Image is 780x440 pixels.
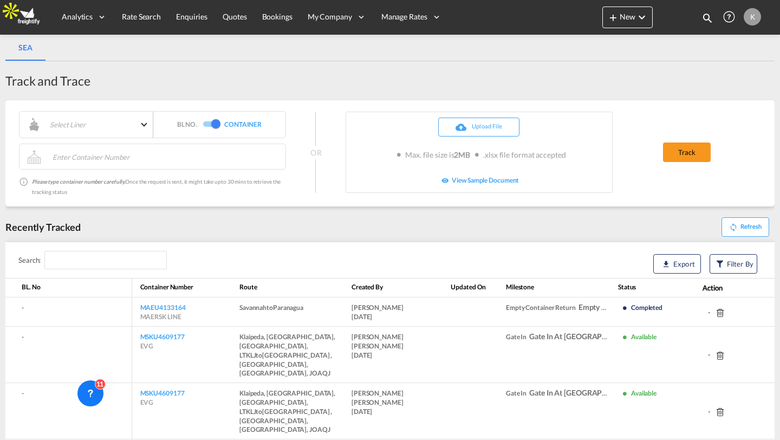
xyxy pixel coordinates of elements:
[309,146,316,160] div: OR
[653,254,701,274] button: icon-downloadExport
[256,351,262,359] span: to
[506,389,721,397] span: Gate In
[44,251,167,269] input: Search:
[32,175,286,196] div: Once the request is sent, it might take upto 30 mins to retrieve the tracking status
[438,118,519,137] button: icon-cloud-uploadUpload File
[729,223,738,231] md-icon: icon-sync
[256,407,262,416] span: to
[140,313,231,322] p: MAERSK LINE
[721,217,769,237] button: icon-syncRefresh
[28,118,41,131] md-icon: assets/icons/custom/boat-from-front-view.svg
[239,333,335,359] span: Klaipeda, [GEOGRAPHIC_DATA], [GEOGRAPHIC_DATA], LTKLJ
[5,279,132,297] th: BL. No: activate to sort column descending
[456,121,466,132] md-icon: icon-cloud-upload
[472,122,502,130] span: Upload File
[483,150,565,160] p: .xlsx file format accepted
[140,342,231,351] p: EVG
[439,174,452,187] md-icon: icon-eye
[19,175,32,188] md-icon: icon-information-outline
[673,258,695,269] span: Export
[231,279,343,297] th: Route: activate to sort column ascending
[239,303,266,312] span: Savannah
[663,143,711,162] button: Track
[5,35,45,61] md-tab-item: SEA
[716,260,724,268] md-icon: icon-filter
[703,350,716,359] span: -
[5,35,56,61] md-pagination-wrapper: Use the left and right arrow keys to navigate between tabs
[618,331,631,344] md-icon: icon-checkbox-blank-circle
[405,150,470,160] p: Max. file size is
[203,117,219,133] md-switch: Switch 1
[631,303,662,312] span: Completed
[727,258,753,269] span: Filter By
[618,387,631,400] md-icon: icon-checkbox-blank-circle
[239,407,332,434] span: [GEOGRAPHIC_DATA] , [GEOGRAPHIC_DATA], [GEOGRAPHIC_DATA], JOAQJ
[140,398,231,407] p: EVG
[710,254,757,274] button: icon-filterFilter By
[343,326,443,383] td: [PERSON_NAME] [PERSON_NAME] [DATE]
[239,351,332,378] span: [GEOGRAPHIC_DATA] , [GEOGRAPHIC_DATA], [GEOGRAPHIC_DATA], JOAQJ
[132,279,231,297] th: Container Number: activate to sort column ascending
[716,309,724,317] md-icon: assets/icons/custom/delete-icon.svg
[273,303,303,312] span: Paranagua
[631,333,656,341] span: Available
[177,120,203,130] span: BL NO.
[392,148,405,161] md-icon: icon-checkbox-blank-circle
[5,72,775,89] div: Track and Trace
[526,329,720,344] md-tooltip: Gate In at [GEOGRAPHIC_DATA], [GEOGRAPHIC_DATA]
[498,279,610,297] th: Milestone: activate to sort column ascending
[41,117,150,133] md-select: Select Liner
[452,176,519,184] span: View Sample Document
[576,300,749,314] md-tooltip: Empty container return at [GEOGRAPHIC_DATA]
[219,120,262,130] span: CONTAINER
[610,279,675,297] th: Status: activate to sort column ascending
[32,178,125,185] i: Please type container number carefully.
[28,151,41,164] md-icon: assets/icons/custom/container-new.svg
[18,251,167,269] label: Search:
[675,279,775,297] th: Action: activate to sort column ascending
[239,389,335,416] span: Klaipeda, [GEOGRAPHIC_DATA], [GEOGRAPHIC_DATA], LTKLJ
[5,326,132,383] td: -
[703,308,716,316] span: -
[8,383,46,424] iframe: Chat
[470,148,483,161] md-icon: icon-checkbox-blank-circle
[454,150,470,159] b: 2MB
[631,389,656,397] span: Available
[51,147,284,164] input: Enter Container Number
[662,260,671,268] md-icon: icon-download
[443,279,498,297] th: Updated On: activate to sort column ascending
[506,303,749,312] span: Empty container return
[266,303,273,312] span: to
[5,297,132,326] td: -
[740,223,762,230] b: Refresh
[343,279,443,297] th: Created by: activate to sort column ascending
[140,333,185,341] a: MSKU4609177
[526,385,720,400] md-tooltip: Gate In at [GEOGRAPHIC_DATA], [GEOGRAPHIC_DATA]
[343,297,443,326] td: [PERSON_NAME] [DATE]
[5,383,132,439] td: -
[140,303,186,312] a: MAEU4133164
[506,333,721,341] span: Gate In
[703,407,716,416] span: -
[716,352,724,360] md-icon: assets/icons/custom/delete-icon.svg
[5,221,390,234] div: Recently Tracked
[343,383,443,439] td: [PERSON_NAME] [PERSON_NAME] [DATE]
[618,302,631,315] md-icon: icon-checkbox-blank-circle
[716,408,724,416] md-icon: assets/icons/custom/delete-icon.svg
[140,389,185,397] a: MSKU4609177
